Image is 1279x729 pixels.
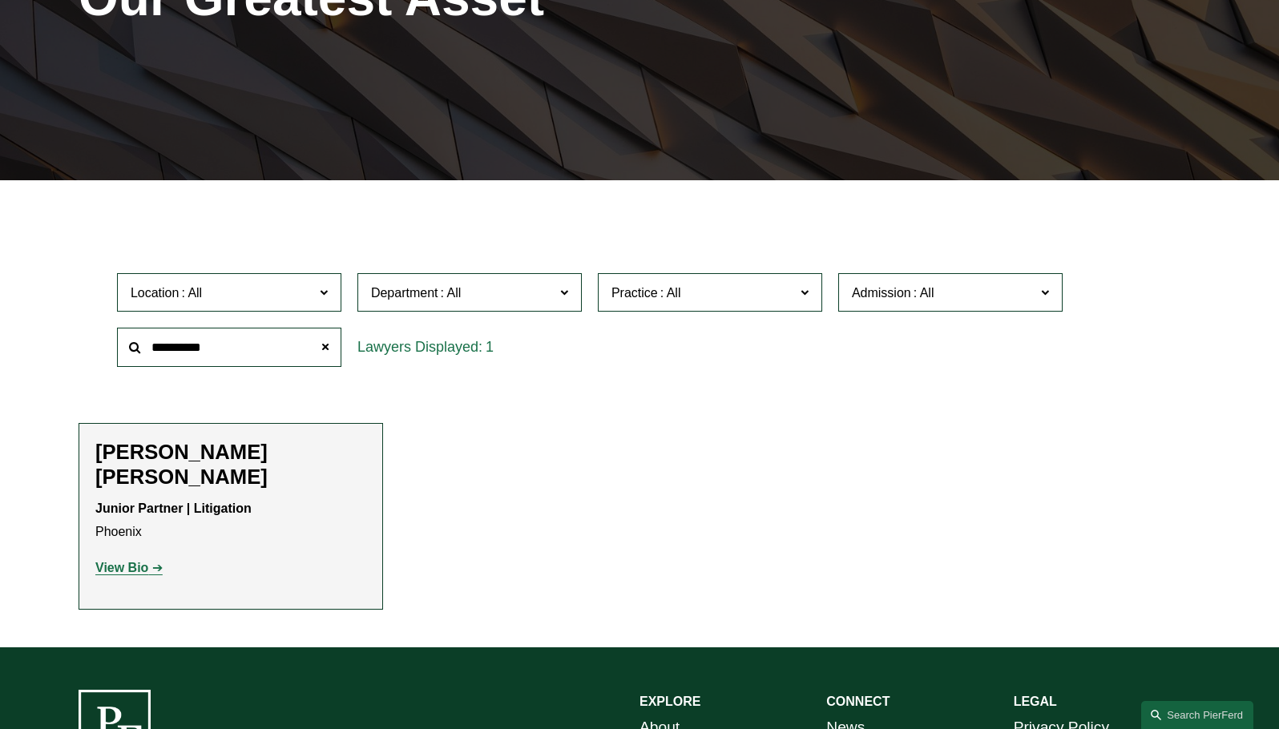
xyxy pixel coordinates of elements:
span: Admission [852,286,911,300]
strong: Junior Partner | Litigation [95,501,252,515]
span: Practice [611,286,658,300]
strong: EXPLORE [639,695,700,708]
p: Phoenix [95,497,366,544]
strong: LEGAL [1014,695,1057,708]
a: Search this site [1141,701,1253,729]
a: View Bio [95,561,163,574]
strong: CONNECT [826,695,890,708]
span: Location [131,286,180,300]
h2: [PERSON_NAME] [PERSON_NAME] [95,440,366,489]
span: Department [371,286,438,300]
strong: View Bio [95,561,148,574]
span: 1 [486,339,494,355]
